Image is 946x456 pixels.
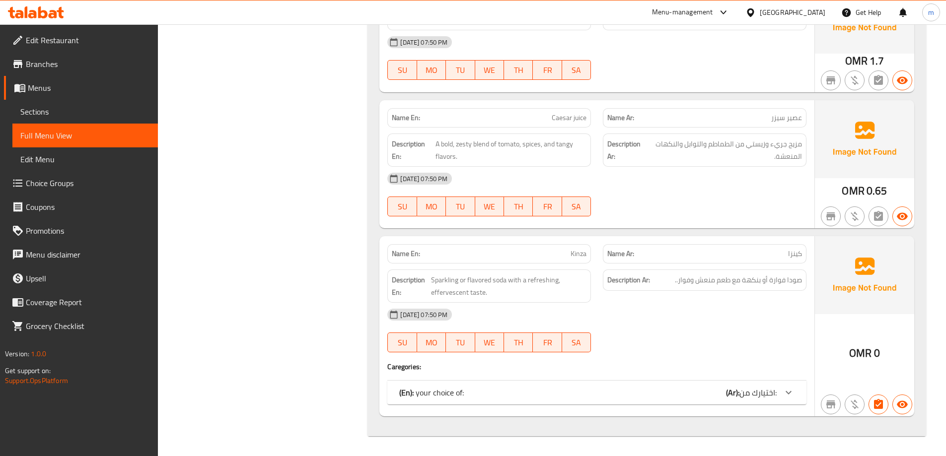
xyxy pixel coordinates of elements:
a: Branches [4,52,158,76]
span: WE [479,335,500,350]
span: Coupons [26,201,150,213]
strong: Description Ar: [607,274,650,286]
a: Full Menu View [12,124,158,147]
button: MO [417,196,446,216]
img: Ae5nvW7+0k+MAAAAAElFTkSuQmCC [815,236,914,314]
strong: Description En: [392,274,429,298]
span: OMR [849,343,872,363]
span: SU [392,63,413,77]
span: مزيج جريء وزيستي من الطماطم والتوابل والنكهات المنعشة. [647,138,802,162]
span: Branches [26,58,150,70]
span: MO [421,63,442,77]
span: FR [537,63,558,77]
span: Edit Restaurant [26,34,150,46]
p: your choice of: [399,387,464,398]
span: Get support on: [5,364,51,377]
span: 0 [874,343,880,363]
span: Menu disclaimer [26,249,150,261]
span: TH [508,335,529,350]
button: SA [562,332,591,352]
a: Grocery Checklist [4,314,158,338]
span: [DATE] 07:50 PM [396,174,451,184]
span: SA [566,335,587,350]
span: TH [508,63,529,77]
span: 0.65 [867,181,887,200]
span: Edit Menu [20,153,150,165]
a: Choice Groups [4,171,158,195]
strong: Description En: [392,138,434,162]
span: 1.7 [870,51,884,70]
a: Menu disclaimer [4,243,158,266]
button: WE [475,332,504,352]
span: Coverage Report [26,296,150,308]
span: TU [450,335,471,350]
div: [GEOGRAPHIC_DATA] [760,7,825,18]
strong: Description Ar: [607,138,645,162]
span: m [928,7,934,18]
span: SU [392,335,413,350]
button: SU [387,196,417,216]
button: SA [562,60,591,80]
button: TU [446,196,475,216]
span: TU [450,63,471,77]
button: TU [446,60,475,80]
button: FR [533,60,562,80]
span: TH [508,199,529,214]
span: عصير سيزر [771,113,802,123]
a: Edit Menu [12,147,158,171]
b: (En): [399,385,414,400]
span: Choice Groups [26,177,150,189]
button: Purchased item [845,206,865,226]
button: TH [504,196,533,216]
button: WE [475,196,504,216]
button: MO [417,332,446,352]
h4: Caregories: [387,362,806,372]
button: FR [533,332,562,352]
a: Upsell [4,266,158,290]
a: Edit Restaurant [4,28,158,52]
strong: Name Ar: [607,113,634,123]
a: Sections [12,100,158,124]
span: Kinza [571,249,586,259]
strong: Description En: [392,14,436,26]
strong: Name En: [392,249,420,259]
span: WE [479,199,500,214]
button: TH [504,332,533,352]
button: MO [417,60,446,80]
span: Full Menu View [20,130,150,141]
span: SA [566,63,587,77]
span: OMR [842,181,864,200]
div: (En): your choice of:(Ar):اختيارك من: [387,381,806,404]
span: Sections [20,106,150,118]
span: كينزا [788,249,802,259]
span: MO [421,199,442,214]
button: Not branch specific item [821,70,841,90]
button: Available [892,206,912,226]
span: MO [421,335,442,350]
button: SU [387,60,417,80]
span: اختيارك من: [739,385,777,400]
a: Coupons [4,195,158,219]
span: A bold, zesty blend of tomato, spices, and tangy flavors. [436,138,586,162]
span: Promotions [26,225,150,237]
a: Coverage Report [4,290,158,314]
a: Menus [4,76,158,100]
span: Menus [28,82,150,94]
span: 1.0.0 [31,347,46,360]
span: Grocery Checklist [26,320,150,332]
button: WE [475,60,504,80]
span: OMR [845,51,868,70]
span: [DATE] 07:50 PM [396,38,451,47]
span: Sparkling or flavored soda with a refreshing, effervescent taste. [431,274,587,298]
b: (Ar): [726,385,739,400]
strong: Name Ar: [607,249,634,259]
span: صودا فوارة أو بنكهة مع طعم منعش وفوار.. [675,274,802,286]
span: Caesar juice [552,113,586,123]
div: Menu-management [652,6,713,18]
button: Has choices [869,394,888,414]
button: Not branch specific item [821,394,841,414]
button: Not has choices [869,70,888,90]
span: WE [479,63,500,77]
button: SA [562,196,591,216]
span: SA [566,199,587,214]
